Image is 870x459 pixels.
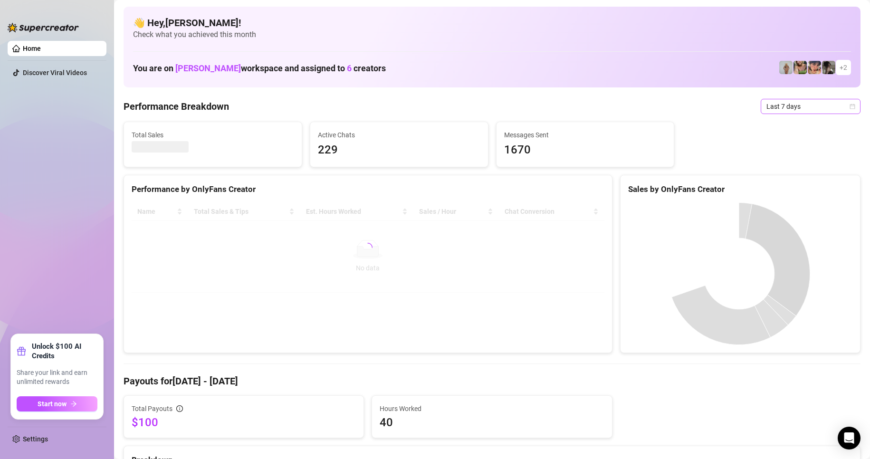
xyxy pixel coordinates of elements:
span: Hours Worked [380,403,604,414]
img: daiisyjane [822,61,835,74]
span: [PERSON_NAME] [175,63,241,73]
span: 40 [380,415,604,430]
h4: 👋 Hey, [PERSON_NAME] ! [133,16,851,29]
img: bonnierides [808,61,821,74]
a: Discover Viral Videos [23,69,87,76]
img: Barbi [779,61,793,74]
h4: Performance Breakdown [124,100,229,113]
a: Home [23,45,41,52]
span: loading [363,243,373,252]
span: calendar [850,104,855,109]
div: Sales by OnlyFans Creator [628,183,852,196]
span: gift [17,346,26,356]
span: Active Chats [318,130,480,140]
span: 6 [347,63,352,73]
span: arrow-right [70,401,77,407]
span: Messages Sent [504,130,667,140]
a: Settings [23,435,48,443]
img: dreamsofleana [794,61,807,74]
strong: Unlock $100 AI Credits [32,342,97,361]
span: Total Sales [132,130,294,140]
img: logo-BBDzfeDw.svg [8,23,79,32]
span: 1670 [504,141,667,159]
span: Total Payouts [132,403,172,414]
span: + 2 [840,62,847,73]
span: $100 [132,415,356,430]
span: Last 7 days [766,99,855,114]
button: Start nowarrow-right [17,396,97,411]
div: Performance by OnlyFans Creator [132,183,604,196]
span: Share your link and earn unlimited rewards [17,368,97,387]
span: info-circle [176,405,183,412]
span: Check what you achieved this month [133,29,851,40]
div: Open Intercom Messenger [838,427,860,449]
h4: Payouts for [DATE] - [DATE] [124,374,860,388]
span: Start now [38,400,67,408]
span: 229 [318,141,480,159]
h1: You are on workspace and assigned to creators [133,63,386,74]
